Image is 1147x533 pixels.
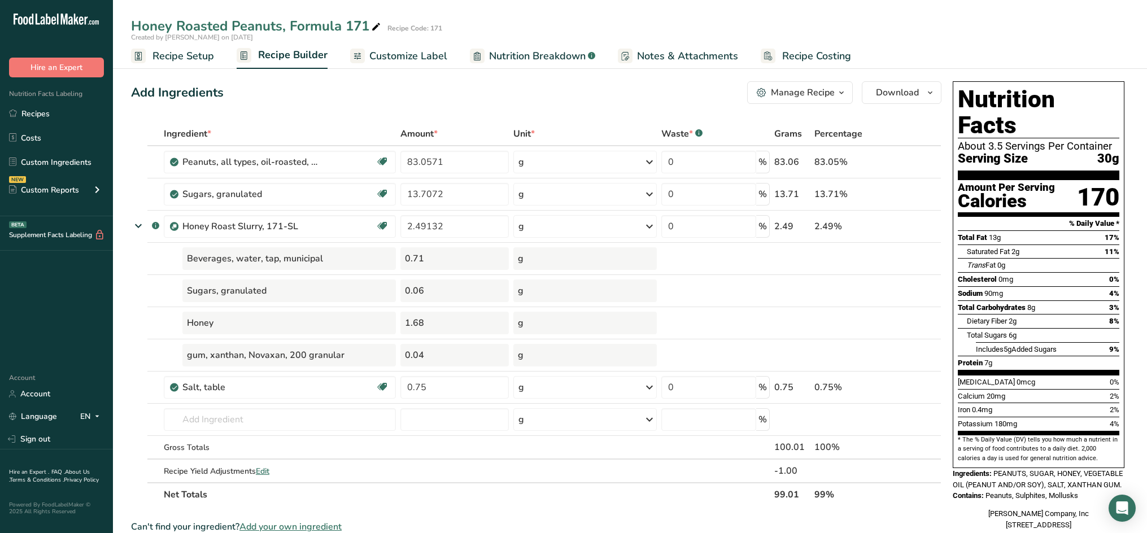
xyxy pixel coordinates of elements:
span: Recipe Costing [782,49,851,64]
span: Total Sugars [967,331,1007,339]
button: Download [862,81,941,104]
div: 13.71% [814,187,888,201]
span: Unit [513,127,535,141]
span: 9% [1109,345,1119,353]
div: Honey Roast Slurry, 171-SL [182,220,324,233]
section: % Daily Value * [958,217,1119,230]
div: Recipe Code: 171 [387,23,442,33]
th: 99.01 [772,482,812,506]
a: Recipe Builder [237,42,328,69]
div: Beverages, water, tap, municipal [182,247,396,270]
div: 100.01 [774,440,810,454]
span: 3% [1109,303,1119,312]
a: Hire an Expert . [9,468,49,476]
div: Waste [661,127,703,141]
span: Potassium [958,420,993,428]
span: Cholesterol [958,275,997,283]
div: Peanuts, all types, oil-roasted, without salt [182,155,324,169]
span: Sodium [958,289,983,298]
h1: Nutrition Facts [958,86,1119,138]
span: 6g [1009,331,1017,339]
div: 83.05% [814,155,888,169]
div: 1.68 [400,312,509,334]
span: 8g [1027,303,1035,312]
span: 0g [997,261,1005,269]
div: Gross Totals [164,442,396,453]
div: 0.06 [400,279,509,302]
div: g [513,247,657,270]
img: Sub Recipe [170,222,178,231]
span: Contains: [953,491,984,500]
div: Custom Reports [9,184,79,196]
div: g [518,381,524,394]
div: 2.49% [814,220,888,233]
button: Manage Recipe [747,81,853,104]
span: 11% [1105,247,1119,256]
span: Protein [958,359,983,367]
div: g [513,279,657,302]
div: Add Ingredients [131,84,224,102]
a: Customize Label [350,43,447,69]
input: Add Ingredient [164,408,396,431]
span: Amount [400,127,438,141]
span: 2% [1110,405,1119,414]
span: 5g [1004,345,1011,353]
div: 0.04 [400,344,509,366]
span: Total Carbohydrates [958,303,1026,312]
span: Ingredient [164,127,211,141]
span: 20mg [987,392,1005,400]
span: 4% [1110,420,1119,428]
span: 4% [1109,289,1119,298]
div: BETA [9,221,27,228]
div: Calories [958,193,1055,209]
span: [MEDICAL_DATA] [958,378,1015,386]
span: Peanuts, Sulphites, Mollusks [985,491,1078,500]
span: Saturated Fat [967,247,1010,256]
span: 0% [1109,275,1119,283]
a: Terms & Conditions . [10,476,64,484]
div: 0.75 [774,381,810,394]
div: 0.75% [814,381,888,394]
span: Download [876,86,919,99]
span: Ingredients: [953,469,992,478]
div: Manage Recipe [771,86,835,99]
span: PEANUTS, SUGAR, HONEY, VEGETABLE OIL (PEANUT AND/OR SOY), SALT, XANTHAN GUM. [953,469,1123,489]
div: Recipe Yield Adjustments [164,465,396,477]
span: Recipe Builder [258,47,328,63]
div: g [518,187,524,201]
div: Salt, table [182,381,324,394]
div: -1.00 [774,464,810,478]
span: 2% [1110,392,1119,400]
div: Sugars, granulated [182,279,396,302]
div: 2.49 [774,220,810,233]
span: Nutrition Breakdown [489,49,586,64]
div: g [518,220,524,233]
div: Honey [182,312,396,334]
span: Recipe Setup [152,49,214,64]
span: Customize Label [369,49,447,64]
div: About 3.5 Servings Per Container [958,141,1119,152]
div: NEW [9,176,26,183]
span: Calcium [958,392,985,400]
span: 30g [1097,152,1119,166]
span: 7g [984,359,992,367]
span: Fat [967,261,996,269]
span: 0% [1110,378,1119,386]
span: Total Fat [958,233,987,242]
span: 8% [1109,317,1119,325]
th: 99% [812,482,890,506]
div: Sugars, granulated [182,187,324,201]
div: g [513,344,657,366]
div: 100% [814,440,888,454]
a: Language [9,407,57,426]
span: Includes Added Sugars [976,345,1057,353]
span: Iron [958,405,970,414]
a: Privacy Policy [64,476,99,484]
span: Dietary Fiber [967,317,1007,325]
div: g [513,312,657,334]
div: g [518,413,524,426]
div: g [518,155,524,169]
span: 17% [1105,233,1119,242]
span: Created by [PERSON_NAME] on [DATE] [131,33,253,42]
a: FAQ . [51,468,65,476]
